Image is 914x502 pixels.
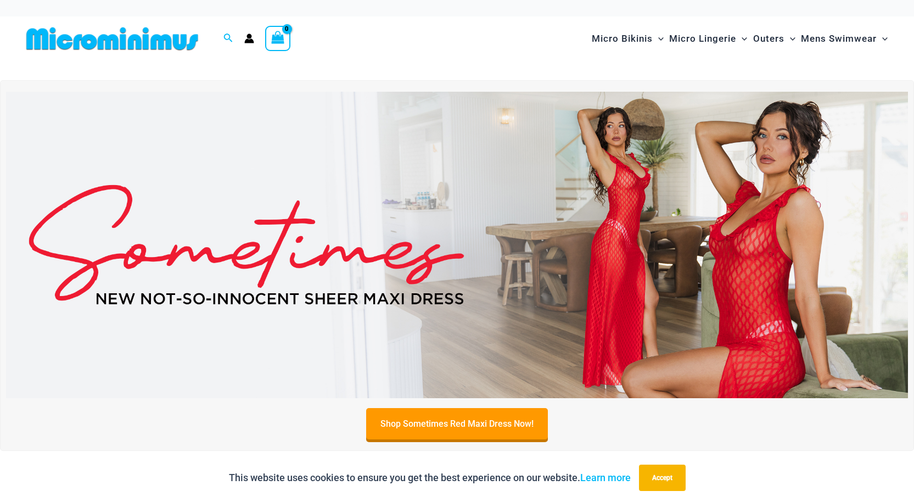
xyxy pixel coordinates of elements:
[753,25,784,53] span: Outers
[366,408,548,439] a: Shop Sometimes Red Maxi Dress Now!
[6,92,908,398] img: Sometimes Red Maxi Dress
[589,22,666,55] a: Micro BikinisMenu ToggleMenu Toggle
[877,25,888,53] span: Menu Toggle
[736,25,747,53] span: Menu Toggle
[784,25,795,53] span: Menu Toggle
[229,470,631,486] p: This website uses cookies to ensure you get the best experience on our website.
[223,32,233,46] a: Search icon link
[750,22,798,55] a: OutersMenu ToggleMenu Toggle
[639,465,686,491] button: Accept
[669,25,736,53] span: Micro Lingerie
[244,34,254,43] a: Account icon link
[22,26,203,51] img: MM SHOP LOGO FLAT
[587,20,892,57] nav: Site Navigation
[592,25,653,53] span: Micro Bikinis
[801,25,877,53] span: Mens Swimwear
[580,472,631,483] a: Learn more
[653,25,664,53] span: Menu Toggle
[798,22,890,55] a: Mens SwimwearMenu ToggleMenu Toggle
[265,26,290,51] a: View Shopping Cart, empty
[666,22,750,55] a: Micro LingerieMenu ToggleMenu Toggle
